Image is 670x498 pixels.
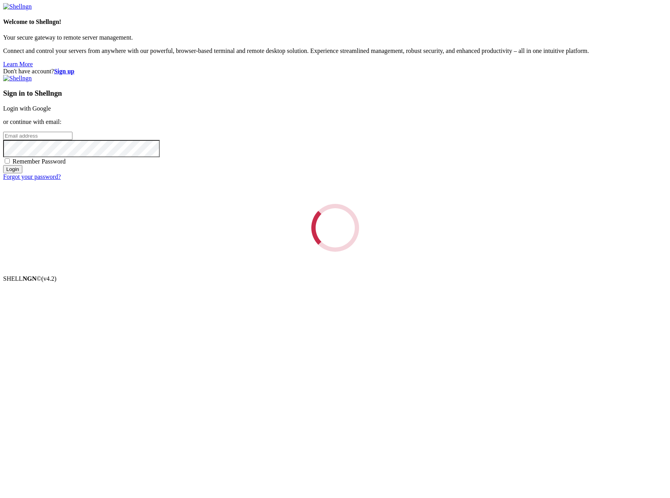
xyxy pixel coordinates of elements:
input: Remember Password [5,158,10,164]
b: NGN [23,275,37,282]
h3: Sign in to Shellngn [3,89,667,98]
div: Loading... [302,194,368,261]
p: Connect and control your servers from anywhere with our powerful, browser-based terminal and remo... [3,47,667,55]
img: Shellngn [3,75,32,82]
a: Login with Google [3,105,51,112]
a: Sign up [54,68,74,75]
img: Shellngn [3,3,32,10]
span: 4.2.0 [42,275,57,282]
p: or continue with email: [3,118,667,125]
div: Don't have account? [3,68,667,75]
a: Forgot your password? [3,173,61,180]
input: Login [3,165,22,173]
p: Your secure gateway to remote server management. [3,34,667,41]
a: Learn More [3,61,33,67]
h4: Welcome to Shellngn! [3,18,667,25]
span: SHELL © [3,275,56,282]
span: Remember Password [13,158,66,165]
input: Email address [3,132,72,140]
